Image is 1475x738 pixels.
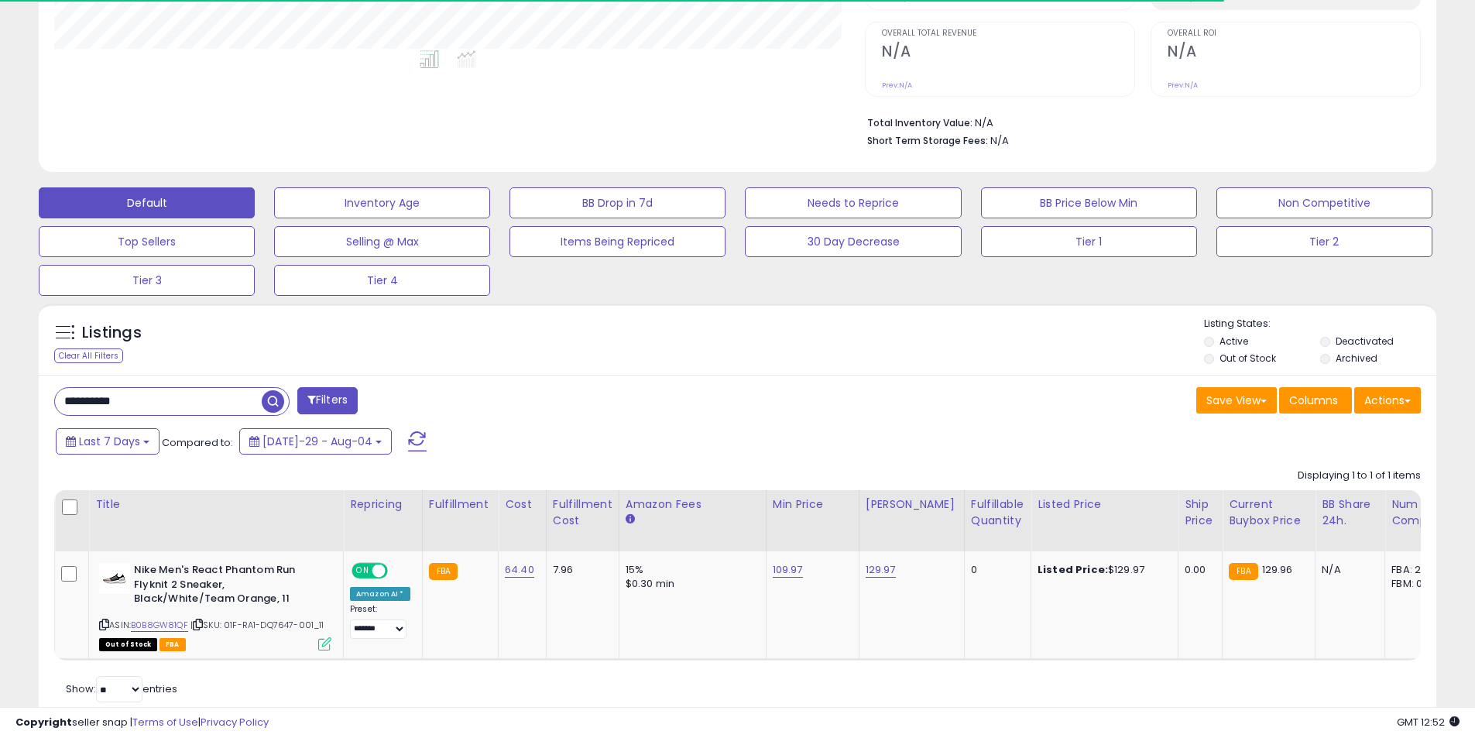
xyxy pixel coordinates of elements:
[1229,496,1309,529] div: Current Buybox Price
[505,562,534,578] a: 64.40
[509,187,725,218] button: BB Drop in 7d
[131,619,188,632] a: B0B8GW81QF
[274,187,490,218] button: Inventory Age
[745,187,961,218] button: Needs to Reprice
[971,563,1019,577] div: 0
[1219,335,1248,348] label: Active
[626,577,754,591] div: $0.30 min
[353,565,372,578] span: ON
[981,187,1197,218] button: BB Price Below Min
[1216,187,1432,218] button: Non Competitive
[866,496,958,513] div: [PERSON_NAME]
[866,562,896,578] a: 129.97
[1298,469,1421,483] div: Displaying 1 to 1 of 1 items
[95,496,337,513] div: Title
[15,715,72,729] strong: Copyright
[1216,226,1432,257] button: Tier 2
[39,226,255,257] button: Top Sellers
[56,428,160,455] button: Last 7 Days
[1229,563,1257,580] small: FBA
[134,563,322,610] b: Nike Men's React Phantom Run Flyknit 2 Sneaker, Black/White/Team Orange, 11
[350,587,410,601] div: Amazon AI *
[1289,393,1338,408] span: Columns
[1391,563,1442,577] div: FBA: 2
[1038,563,1166,577] div: $129.97
[1354,387,1421,414] button: Actions
[82,322,142,344] h5: Listings
[1336,352,1377,365] label: Archived
[626,513,635,527] small: Amazon Fees.
[132,715,198,729] a: Terms of Use
[162,435,233,450] span: Compared to:
[773,496,852,513] div: Min Price
[626,563,754,577] div: 15%
[297,387,358,414] button: Filters
[429,496,492,513] div: Fulfillment
[626,496,760,513] div: Amazon Fees
[1322,496,1378,529] div: BB Share 24h.
[99,563,331,649] div: ASIN:
[553,496,612,529] div: Fulfillment Cost
[1196,387,1277,414] button: Save View
[1397,715,1460,729] span: 2025-08-12 12:52 GMT
[1038,562,1108,577] b: Listed Price:
[39,265,255,296] button: Tier 3
[1219,352,1276,365] label: Out of Stock
[262,434,372,449] span: [DATE]-29 - Aug-04
[1185,496,1216,529] div: Ship Price
[981,226,1197,257] button: Tier 1
[239,428,392,455] button: [DATE]-29 - Aug-04
[1322,563,1373,577] div: N/A
[553,563,607,577] div: 7.96
[66,681,177,696] span: Show: entries
[79,434,140,449] span: Last 7 Days
[429,563,458,580] small: FBA
[15,716,269,730] div: seller snap | |
[39,187,255,218] button: Default
[1279,387,1352,414] button: Columns
[1204,317,1436,331] p: Listing States:
[1262,562,1293,577] span: 129.96
[274,226,490,257] button: Selling @ Max
[745,226,961,257] button: 30 Day Decrease
[350,496,416,513] div: Repricing
[1185,563,1210,577] div: 0.00
[509,226,725,257] button: Items Being Repriced
[1391,496,1448,529] div: Num of Comp.
[160,638,186,651] span: FBA
[1391,577,1442,591] div: FBM: 0
[350,604,410,639] div: Preset:
[201,715,269,729] a: Privacy Policy
[773,562,803,578] a: 109.97
[274,265,490,296] button: Tier 4
[505,496,540,513] div: Cost
[99,563,130,594] img: 31WVc1qnYLL._SL40_.jpg
[971,496,1024,529] div: Fulfillable Quantity
[386,565,410,578] span: OFF
[1038,496,1171,513] div: Listed Price
[1336,335,1394,348] label: Deactivated
[190,619,324,631] span: | SKU: 01F-RA1-DQ7647-001_11
[54,348,123,363] div: Clear All Filters
[99,638,157,651] span: All listings that are currently out of stock and unavailable for purchase on Amazon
